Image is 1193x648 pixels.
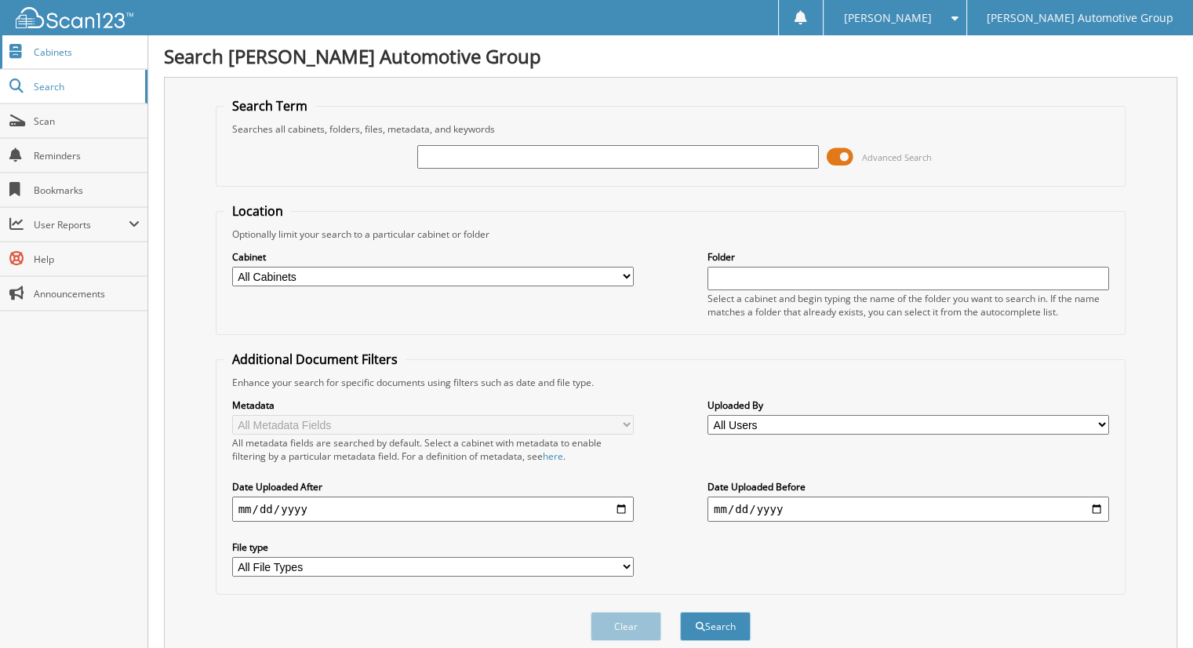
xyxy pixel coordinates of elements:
[591,612,661,641] button: Clear
[707,480,1109,493] label: Date Uploaded Before
[232,250,634,264] label: Cabinet
[707,497,1109,522] input: end
[34,80,137,93] span: Search
[224,97,315,115] legend: Search Term
[232,541,634,554] label: File type
[16,7,133,28] img: scan123-logo-white.svg
[34,218,129,231] span: User Reports
[164,43,1177,69] h1: Search [PERSON_NAME] Automotive Group
[707,250,1109,264] label: Folder
[34,115,140,128] span: Scan
[862,151,932,163] span: Advanced Search
[707,399,1109,412] label: Uploaded By
[543,450,563,463] a: here
[34,253,140,266] span: Help
[224,122,1118,136] div: Searches all cabinets, folders, files, metadata, and keywords
[34,46,140,59] span: Cabinets
[987,13,1173,23] span: [PERSON_NAME] Automotive Group
[843,13,931,23] span: [PERSON_NAME]
[34,287,140,300] span: Announcements
[232,480,634,493] label: Date Uploaded After
[232,399,634,412] label: Metadata
[224,228,1118,241] div: Optionally limit your search to a particular cabinet or folder
[34,184,140,197] span: Bookmarks
[232,497,634,522] input: start
[680,612,751,641] button: Search
[1115,573,1193,648] iframe: Chat Widget
[232,436,634,463] div: All metadata fields are searched by default. Select a cabinet with metadata to enable filtering b...
[707,292,1109,319] div: Select a cabinet and begin typing the name of the folder you want to search in. If the name match...
[34,149,140,162] span: Reminders
[224,351,406,368] legend: Additional Document Filters
[224,376,1118,389] div: Enhance your search for specific documents using filters such as date and file type.
[224,202,291,220] legend: Location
